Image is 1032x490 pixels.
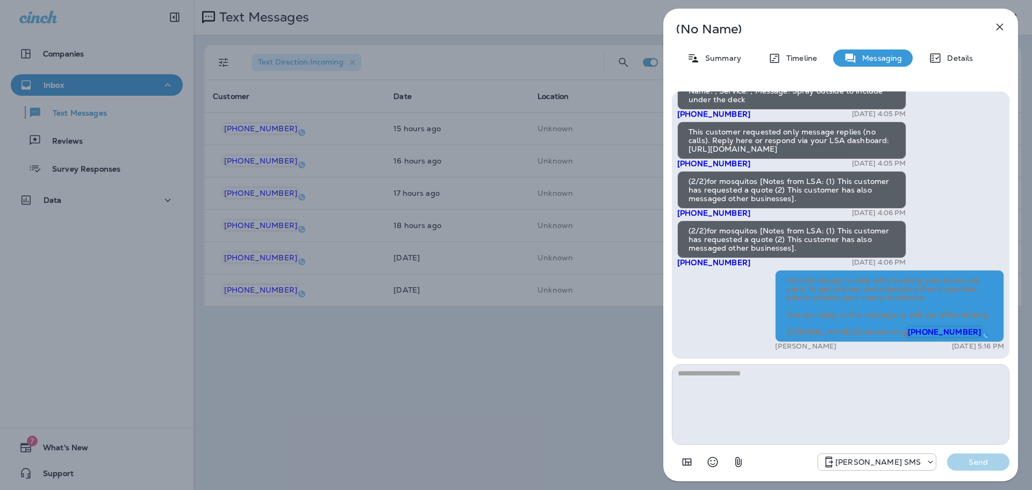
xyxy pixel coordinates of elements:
p: Messaging [857,54,902,62]
span: [PHONE_NUMBER] [677,159,750,168]
div: This customer requested only message replies (no calls). Reply here or respond via your LSA dashb... [677,122,906,159]
span: [PHONE_NUMBER] [677,109,750,119]
p: [PERSON_NAME] SMS [835,458,921,466]
p: Timeline [781,54,817,62]
div: (2/2)for mosquitos [Notes from LSA: (1) This customer has requested a quote (2) This customer has... [677,221,906,258]
button: Select an emoji [702,451,723,473]
p: [PERSON_NAME] [775,342,836,351]
p: [DATE] 4:06 PM [852,209,906,217]
div: +1 (757) 760-3335 [818,456,936,468]
button: Add in a premade template [676,451,698,473]
p: Summary [700,54,741,62]
span: [PHONE_NUMBER] [908,327,981,337]
p: [DATE] 4:05 PM [852,159,906,168]
p: [DATE] 5:16 PM [952,342,1004,351]
span: [PHONE_NUMBER] [677,258,750,267]
p: (No Name) [676,25,970,33]
p: Details [942,54,973,62]
div: (2/2)for mosquitos [Notes from LSA: (1) This customer has requested a quote (2) This customer has... [677,171,906,209]
p: [DATE] 4:05 PM [852,110,906,118]
span: [PHONE_NUMBER] [677,208,750,218]
p: [DATE] 4:06 PM [852,258,906,267]
span: We’d be happy to help with treating your home and yard. To get started and schedule a free inspec... [786,275,991,337]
